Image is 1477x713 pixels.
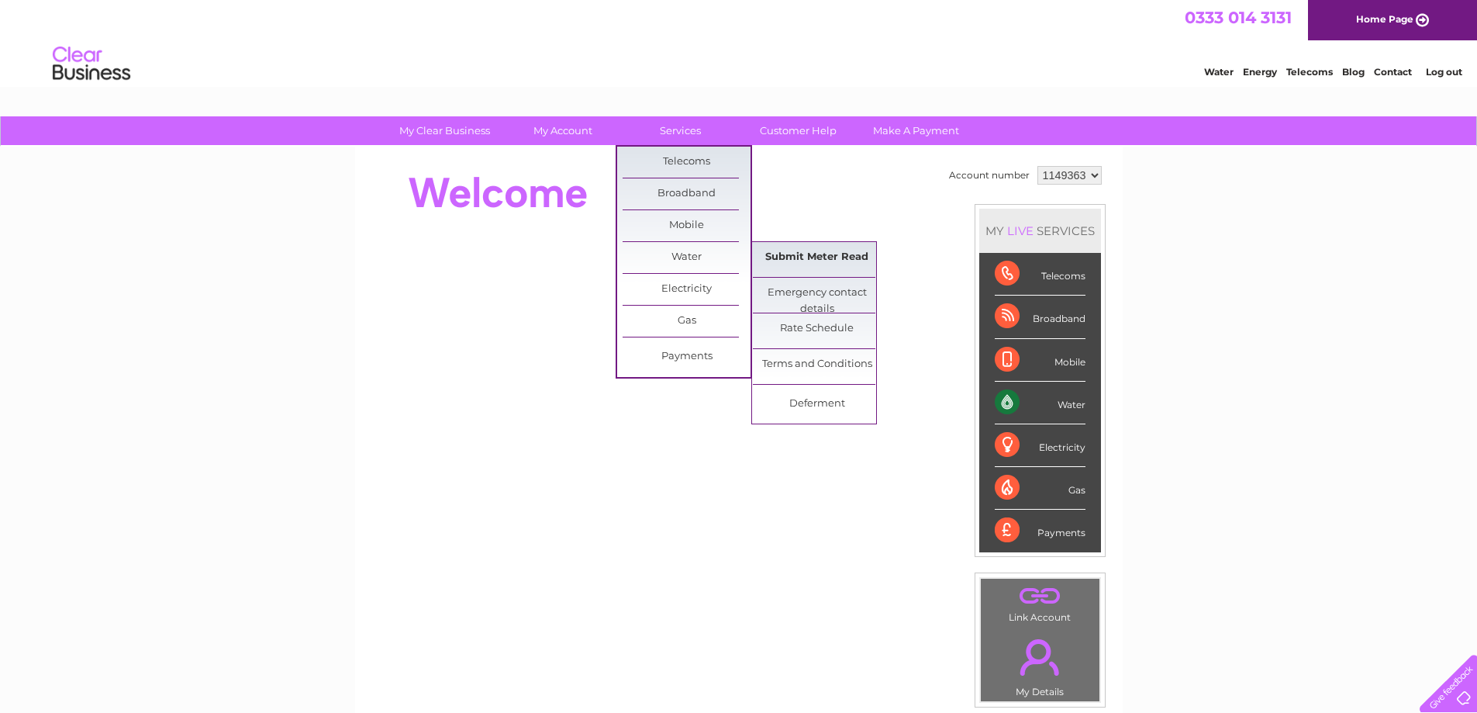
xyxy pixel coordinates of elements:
a: Blog [1342,66,1365,78]
a: Water [1204,66,1234,78]
a: 0333 014 3131 [1185,8,1292,27]
div: Telecoms [995,253,1085,296]
a: Mobile [623,210,751,241]
a: Contact [1374,66,1412,78]
td: My Details [980,626,1100,702]
a: Terms and Conditions [753,349,881,380]
a: Water [623,242,751,273]
a: Gas [623,306,751,337]
div: Gas [995,467,1085,510]
a: Deferment [753,389,881,420]
div: Mobile [995,339,1085,382]
a: Submit Meter Read [753,242,881,273]
div: Broadband [995,296,1085,338]
a: Make A Payment [852,116,980,145]
a: Emergency contact details [753,278,881,309]
a: . [985,630,1096,684]
a: Energy [1243,66,1277,78]
a: Log out [1426,66,1462,78]
div: Electricity [995,424,1085,467]
a: Services [616,116,744,145]
div: MY SERVICES [979,209,1101,253]
div: Water [995,382,1085,424]
img: logo.png [52,40,131,88]
a: Rate Schedule [753,313,881,344]
div: LIVE [1004,223,1037,238]
a: Customer Help [734,116,862,145]
a: Electricity [623,274,751,305]
a: Payments [623,341,751,372]
a: Broadband [623,178,751,209]
a: Telecoms [623,147,751,178]
a: My Clear Business [381,116,509,145]
td: Link Account [980,578,1100,627]
td: Account number [945,162,1034,189]
a: . [985,583,1096,610]
div: Payments [995,510,1085,552]
a: Telecoms [1286,66,1333,78]
div: Clear Business is a trading name of Verastar Limited (registered in [GEOGRAPHIC_DATA] No. 3667643... [373,9,1106,75]
a: My Account [499,116,626,145]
